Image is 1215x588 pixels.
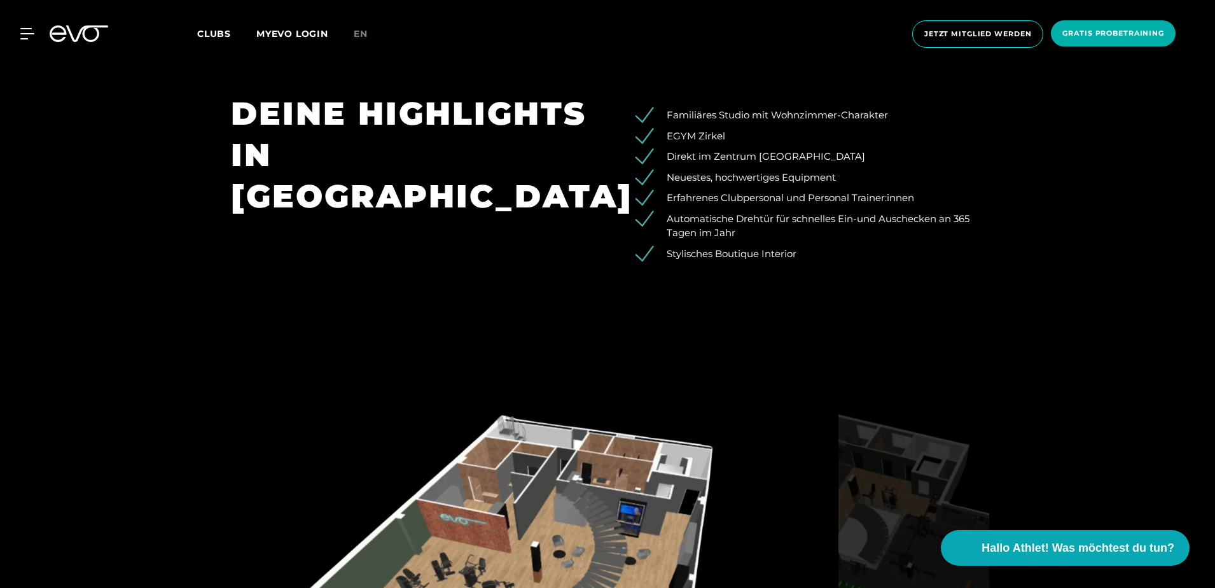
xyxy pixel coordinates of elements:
[924,29,1031,39] span: Jetzt Mitglied werden
[941,530,1190,566] button: Hallo Athlet! Was möchtest du tun?
[231,93,590,217] h1: DEINE HIGHLIGHTS IN [GEOGRAPHIC_DATA]
[197,27,256,39] a: Clubs
[256,28,328,39] a: MYEVO LOGIN
[1062,28,1164,39] span: Gratis Probetraining
[1047,20,1179,48] a: Gratis Probetraining
[197,28,231,39] span: Clubs
[644,191,984,206] li: Erfahrenes Clubpersonal und Personal Trainer:innen
[354,27,383,41] a: en
[644,171,984,185] li: Neuestes, hochwertiges Equipment
[644,247,984,262] li: Stylisches Boutique Interior
[644,108,984,123] li: Familiäres Studio mit Wohnzimmer-Charakter
[908,20,1047,48] a: Jetzt Mitglied werden
[644,212,984,241] li: Automatische Drehtür für schnelles Ein-und Auschecken an 365 Tagen im Jahr
[354,28,368,39] span: en
[644,129,984,144] li: EGYM Zirkel
[982,540,1174,557] span: Hallo Athlet! Was möchtest du tun?
[644,150,984,164] li: Direkt im Zentrum [GEOGRAPHIC_DATA]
